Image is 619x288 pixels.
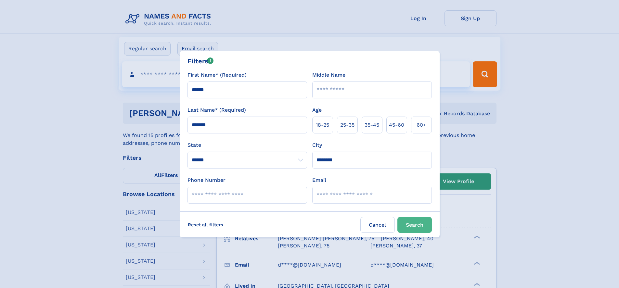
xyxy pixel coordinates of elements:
[187,106,246,114] label: Last Name* (Required)
[360,217,395,233] label: Cancel
[187,71,247,79] label: First Name* (Required)
[365,121,379,129] span: 35‑45
[340,121,355,129] span: 25‑35
[187,176,226,184] label: Phone Number
[312,176,326,184] label: Email
[312,141,322,149] label: City
[187,141,307,149] label: State
[312,71,345,79] label: Middle Name
[316,121,329,129] span: 18‑25
[187,56,214,66] div: Filters
[417,121,426,129] span: 60+
[397,217,432,233] button: Search
[389,121,404,129] span: 45‑60
[312,106,322,114] label: Age
[184,217,227,232] label: Reset all filters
